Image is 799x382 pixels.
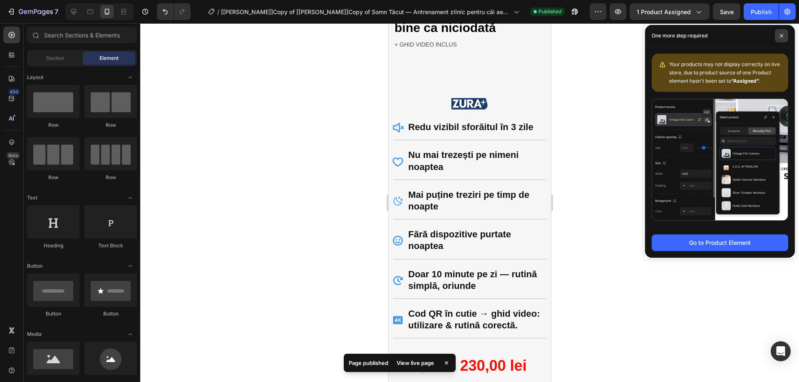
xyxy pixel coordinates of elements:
button: Save [713,3,740,20]
button: 7 [3,3,62,20]
iframe: Design area [389,23,551,382]
div: 450 [8,89,20,95]
p: One more step required [652,32,707,40]
span: Text [27,194,37,202]
input: Search Sections & Elements [27,27,137,43]
p: Page published [349,359,388,367]
span: Save [720,8,734,15]
div: Row [84,121,137,129]
span: Element [99,54,119,62]
span: Toggle open [124,259,137,273]
b: “Assigned” [731,78,759,84]
div: Row [27,121,79,129]
span: 1 product assigned [637,7,691,16]
span: Toggle open [124,71,137,84]
span: Toggle open [124,328,137,341]
div: Beta [6,152,20,159]
div: Publish [751,7,772,16]
button: Publish [744,3,779,20]
span: Media [27,330,42,338]
div: Row [27,174,79,181]
div: View live page [392,357,439,369]
div: Text Block [84,242,137,249]
span: Toggle open [124,191,137,205]
div: Open Intercom Messenger [771,341,791,361]
div: Button [84,310,137,318]
div: Button [27,310,79,318]
span: / [217,7,219,16]
p: 7 [55,7,58,17]
button: Go to Product Element [652,234,788,251]
span: Section [46,54,64,62]
div: Row [84,174,137,181]
span: Layout [27,74,43,81]
span: Button [27,262,42,270]
span: Published [538,8,561,15]
span: Your products may not display correctly on live store, due to product source of one Product eleme... [669,61,780,84]
button: 1 product assigned [630,3,710,20]
div: Go to Product Element [689,238,751,247]
span: [[PERSON_NAME]]Copy of [[PERSON_NAME]]Copy of Somn Tăcut — Antrenament zilnic pentru căi aeriene [221,7,510,16]
div: Heading [27,242,79,249]
div: Undo/Redo [157,3,191,20]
